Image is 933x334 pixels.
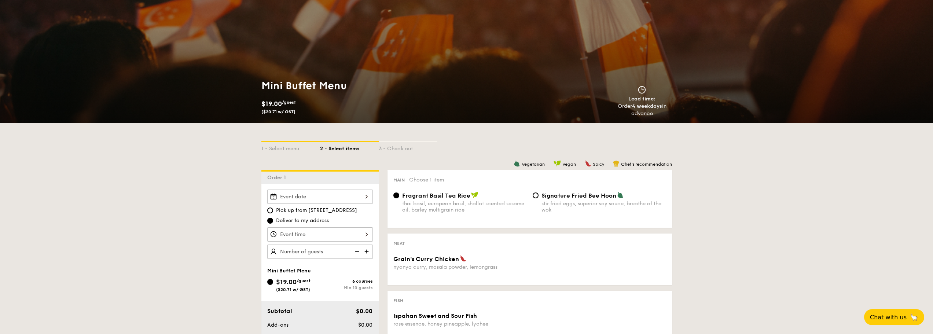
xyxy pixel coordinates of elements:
[276,278,297,286] span: $19.00
[393,192,399,198] input: Fragrant Basil Tea Ricethai basil, european basil, shallot scented sesame oil, barley multigrain ...
[402,192,470,199] span: Fragrant Basil Tea Rice
[460,255,466,262] img: icon-spicy.37a8142b.svg
[282,100,296,105] span: /guest
[393,241,405,246] span: Meat
[393,298,403,303] span: Fish
[267,218,273,224] input: Deliver to my address
[522,162,545,167] span: Vegetarian
[541,192,616,199] span: Signature Fried Bee Hoon
[541,201,666,213] div: stir fried eggs, superior soy sauce, breathe of the wok
[864,309,924,325] button: Chat with us🦙
[593,162,604,167] span: Spicy
[297,278,311,283] span: /guest
[261,109,295,114] span: ($20.71 w/ GST)
[267,208,273,213] input: Pick up from [STREET_ADDRESS]
[393,177,405,183] span: Main
[379,142,437,153] div: 3 - Check out
[393,264,527,270] div: nyonya curry, masala powder, lemongrass
[267,227,373,242] input: Event time
[261,100,282,108] span: $19.00
[267,279,273,285] input: $19.00/guest($20.71 w/ GST)6 coursesMin 10 guests
[267,268,311,274] span: Mini Buffet Menu
[910,313,918,322] span: 🦙
[362,245,373,258] img: icon-add.58712e84.svg
[276,217,329,224] span: Deliver to my address
[320,142,379,153] div: 2 - Select items
[514,160,520,167] img: icon-vegetarian.fe4039eb.svg
[609,103,675,117] div: Order in advance
[632,103,662,109] strong: 4 weekdays
[393,312,477,319] span: Ispahan Sweet and Sour Fish
[562,162,576,167] span: Vegan
[621,162,672,167] span: Chef's recommendation
[320,279,373,284] div: 6 courses
[533,192,539,198] input: Signature Fried Bee Hoonstir fried eggs, superior soy sauce, breathe of the wok
[267,322,289,328] span: Add-ons
[358,322,372,328] span: $0.00
[267,190,373,204] input: Event date
[585,160,591,167] img: icon-spicy.37a8142b.svg
[554,160,561,167] img: icon-vegan.f8ff3823.svg
[393,321,527,327] div: rose essence, honey pineapple, lychee
[267,175,289,181] span: Order 1
[267,308,292,315] span: Subtotal
[628,96,655,102] span: Lead time:
[351,245,362,258] img: icon-reduce.1d2dbef1.svg
[320,285,373,290] div: Min 10 guests
[261,142,320,153] div: 1 - Select menu
[276,207,357,214] span: Pick up from [STREET_ADDRESS]
[267,245,373,259] input: Number of guests
[617,192,624,198] img: icon-vegetarian.fe4039eb.svg
[276,287,310,292] span: ($20.71 w/ GST)
[471,192,478,198] img: icon-vegan.f8ff3823.svg
[261,79,464,92] h1: Mini Buffet Menu
[409,177,444,183] span: Choose 1 item
[402,201,527,213] div: thai basil, european basil, shallot scented sesame oil, barley multigrain rice
[636,86,647,94] img: icon-clock.2db775ea.svg
[356,308,372,315] span: $0.00
[393,256,459,263] span: Grain's Curry Chicken
[870,314,907,321] span: Chat with us
[613,160,620,167] img: icon-chef-hat.a58ddaea.svg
